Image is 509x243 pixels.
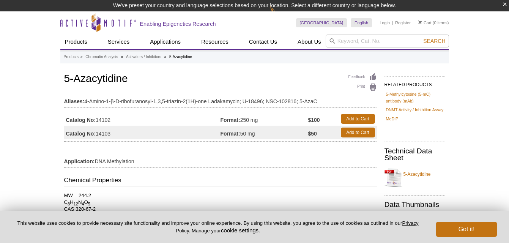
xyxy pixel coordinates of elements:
a: Chromatin Analysis [85,54,118,60]
h2: Data Thumbnails [385,201,445,208]
li: » [164,55,167,59]
sub: 8 [68,202,70,206]
p: This website uses cookies to provide necessary site functionality and improve your online experie... [12,220,424,234]
sub: 5 [88,202,90,206]
strong: Format: [221,130,240,137]
img: Change Here [270,6,290,24]
strong: $50 [308,130,317,137]
a: Print [348,83,377,92]
img: Your Cart [418,21,422,24]
sub: 4 [82,202,84,206]
a: Applications [145,35,185,49]
li: » [121,55,123,59]
strong: Catalog No: [66,117,96,123]
input: Keyword, Cat. No. [326,35,449,47]
strong: Catalog No: [66,130,96,137]
a: DNMT Activity / Inhibition Assay [386,106,444,113]
button: cookie settings [221,227,258,234]
button: Got it! [436,222,497,237]
h3: Chemical Properties [64,176,377,186]
a: English [351,18,372,27]
strong: Application: [64,158,95,165]
p: MW = 244.2 C H N O CAS 320-67-2 MP = 226-232°C (dec.) >98% (TLC); NMR (Conforms) [64,192,377,226]
a: Products [60,35,92,49]
li: | [392,18,393,27]
h2: RELATED PRODUCTS [385,76,445,90]
a: Products [64,54,79,60]
td: DNA Methylation [64,153,377,166]
strong: Format: [221,117,240,123]
a: Cart [418,20,432,25]
a: Contact Us [244,35,282,49]
strong: $100 [308,117,320,123]
button: Search [421,38,448,44]
td: 250 mg [221,112,308,126]
a: About Us [293,35,326,49]
a: Register [395,20,411,25]
a: 5-Azacytidine [385,166,445,189]
li: (0 items) [418,18,449,27]
td: 4-Amino-1-β-D-ribofuranosyl-1,3,5-triazin-2(1H)-one Ladakamycin; U-18496; NSC-102816; 5-AzaC [64,93,377,106]
td: 50 mg [221,126,308,139]
a: Add to Cart [341,114,375,124]
sub: 12 [74,202,78,206]
h2: Enabling Epigenetics Research [140,21,216,27]
h1: 5-Azacytidine [64,73,377,86]
a: MeDIP [386,115,399,122]
span: Search [423,38,445,44]
a: [GEOGRAPHIC_DATA] [296,18,347,27]
a: Activators / Inhibitors [126,54,161,60]
h2: Technical Data Sheet [385,148,445,161]
a: Privacy Policy [176,220,418,233]
a: Login [380,20,390,25]
a: 5-Methylcytosine (5-mC) antibody (mAb) [386,91,444,104]
a: Resources [197,35,233,49]
a: Add to Cart [341,128,375,137]
strong: Aliases: [64,98,85,105]
a: Feedback [348,73,377,81]
li: 5-Azacytidine [169,55,192,59]
li: » [80,55,83,59]
td: 14102 [64,112,221,126]
a: Services [103,35,134,49]
td: 14103 [64,126,221,139]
